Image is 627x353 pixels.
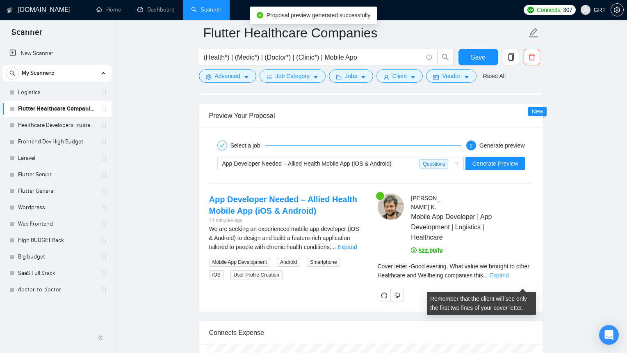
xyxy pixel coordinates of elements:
[18,101,96,117] a: Flutter Healthcare Companies
[6,67,19,80] button: search
[611,7,624,13] a: setting
[209,104,533,127] div: Preview Your Proposal
[528,28,539,38] span: edit
[599,325,619,345] div: Open Intercom Messenger
[433,74,439,80] span: idcard
[383,74,389,80] span: user
[490,272,509,279] a: Expand
[215,72,240,81] span: Advanced
[101,221,107,227] span: holder
[378,292,390,299] span: redo
[276,72,310,81] span: Job Category
[336,74,342,80] span: folder
[420,159,448,168] span: Questions
[563,5,572,14] span: 307
[483,272,488,279] span: ...
[458,49,498,65] button: Save
[18,265,96,281] a: SaaS Full Stack
[101,237,107,244] span: holder
[411,247,443,254] span: $22.00/hr
[267,12,371,18] span: Proposal preview generated successfully
[101,155,107,162] span: holder
[18,183,96,199] a: Flutter General
[329,69,373,83] button: folderJobscaret-down
[18,216,96,232] a: Web Frontend
[479,141,525,150] div: Generate preview
[442,72,460,81] span: Vendor
[378,289,391,302] button: redo
[96,6,121,13] a: homeHome
[204,52,423,62] input: Search Freelance Jobs...
[537,5,561,14] span: Connects:
[101,188,107,194] span: holder
[230,270,283,279] span: User Profile Creation
[378,194,404,220] img: c1bl3BtloeuQv0QhgPYxi9O3DAyWMqPB0Yym3tkWyDBCI5_VSLDpmPciCF5PVjJEV9
[391,289,404,302] button: dislike
[3,65,112,298] li: My Scanners
[307,258,340,267] span: Smartphone
[18,166,96,183] a: Flutter Senior
[101,106,107,112] span: holder
[98,334,106,342] span: double-left
[209,258,270,267] span: Mobile App Development
[9,45,105,62] a: New Scanner
[220,143,225,148] span: check
[222,160,392,167] span: App Developer Needed – Allied Health Mobile App (iOS & Android)
[527,7,534,13] img: upwork-logo.png
[345,72,357,81] span: Jobs
[137,6,175,13] a: dashboardDashboard
[209,270,224,279] span: iOS
[410,74,416,80] span: caret-down
[392,72,407,81] span: Client
[5,26,49,44] span: Scanner
[209,226,359,250] span: We are seeking an experienced mobile app developer (iOS & Android) to design and build a feature-...
[101,254,107,260] span: holder
[22,65,54,81] span: My Scanners
[524,53,540,61] span: delete
[531,108,543,115] span: New
[378,262,533,280] div: Remember that the client will see only the first two lines of your cover letter.
[257,12,263,18] span: check-circle
[191,6,221,13] a: searchScanner
[465,157,524,170] button: Generate Preview
[426,69,476,83] button: idcardVendorcaret-down
[524,49,540,65] button: delete
[209,224,365,251] div: We are seeking an experienced mobile app developer (iOS & Android) to design and build a feature-...
[101,204,107,211] span: holder
[277,258,300,267] span: Android
[267,74,272,80] span: bars
[411,212,508,242] span: Mobile App Developer | App Development | Logistics | Healthcare
[3,45,112,62] li: New Scanner
[101,270,107,277] span: holder
[101,89,107,96] span: holder
[7,4,13,17] img: logo
[101,138,107,145] span: holder
[209,195,358,215] a: App Developer Needed – Allied Health Mobile App (iOS & Android)
[503,49,519,65] button: copy
[6,70,18,76] span: search
[360,74,366,80] span: caret-down
[101,286,107,293] span: holder
[503,53,519,61] span: copy
[427,292,536,315] div: Remember that the client will see only the first two lines of your cover letter.
[199,69,256,83] button: settingAdvancedcaret-down
[18,134,96,150] a: Frontend Dev High Budget
[337,244,357,250] a: Expand
[394,292,400,299] span: dislike
[471,52,486,62] span: Save
[426,55,432,60] span: info-circle
[209,217,365,224] div: 44 minutes ago
[470,143,473,149] span: 2
[230,141,265,150] div: Select a job
[209,321,533,344] div: Connects Expense
[18,199,96,216] a: Wordpress
[378,263,529,279] span: Cover letter - Good evening, What value we brought to other Healthcare and Wellbeing companies this
[18,84,96,101] a: Logistics
[101,122,107,129] span: holder
[244,74,249,80] span: caret-down
[18,249,96,265] a: Big budget
[411,195,440,210] span: [PERSON_NAME] K .
[206,74,212,80] span: setting
[438,53,453,61] span: search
